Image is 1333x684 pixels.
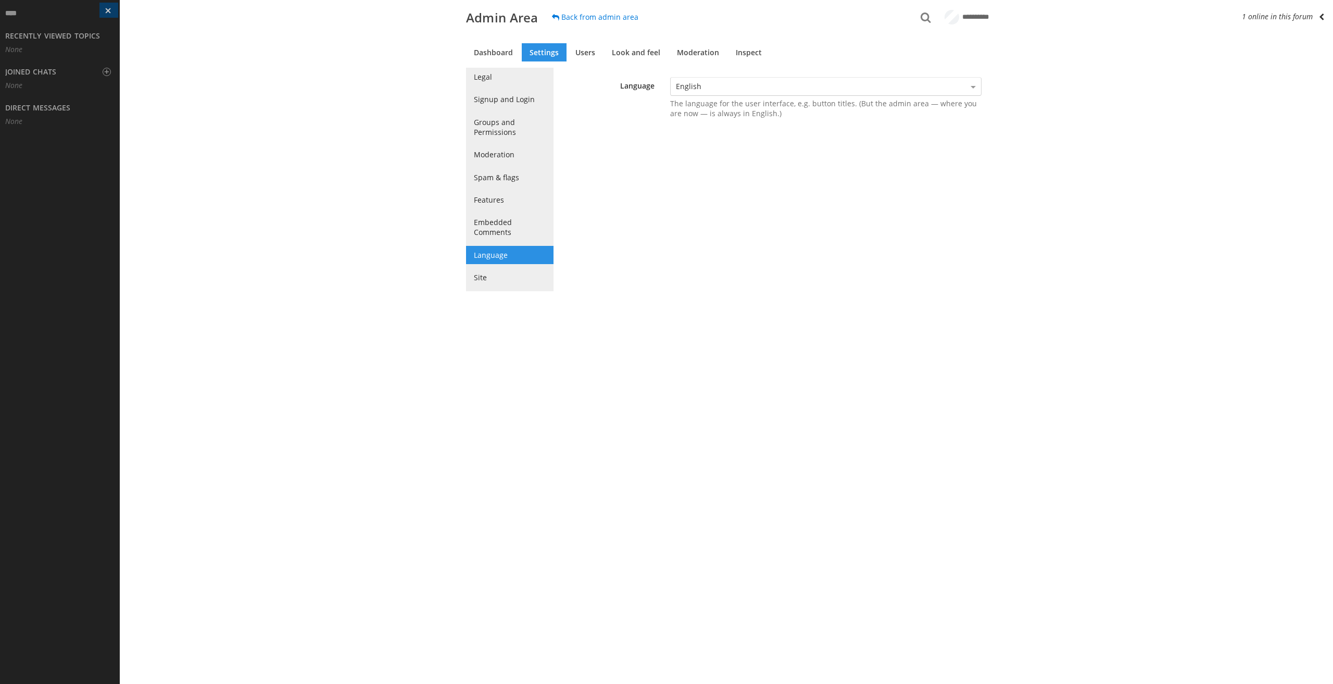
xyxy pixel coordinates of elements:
a: Back from admin area [546,8,645,26]
span: 1 online in this forum [1242,11,1313,21]
a: Settings [522,43,567,61]
a: Embedded Comments [466,213,554,241]
h3: Joined Chats [5,68,56,76]
button: 1 online in this forum [1235,6,1333,27]
a: Groups and Permissions [466,113,554,141]
h3: Direct Messages [5,104,70,111]
a: Dashboard [466,43,521,61]
a: Users [568,43,603,61]
a: Language [466,246,554,264]
a: Spam & flags [466,168,554,186]
a: Legal [466,68,554,86]
span: English [676,81,701,91]
a: Moderation [466,145,554,164]
h3: Recently viewed topics [5,32,100,40]
i: None [5,116,22,126]
a: Inspect [728,43,770,61]
a: Site [466,268,554,287]
a: Features [466,191,554,209]
a: Look and feel [604,43,668,61]
span: The language for the user interface, e.g. button titles. (But the admin area — where you are now ... [670,98,982,118]
a: Moderation [669,43,727,61]
label: Language [554,72,662,91]
i: None [5,80,22,90]
i: None [5,44,22,54]
button: + [103,68,111,76]
h1: Admin Area [466,11,538,24]
a: Signup and Login [466,90,554,108]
